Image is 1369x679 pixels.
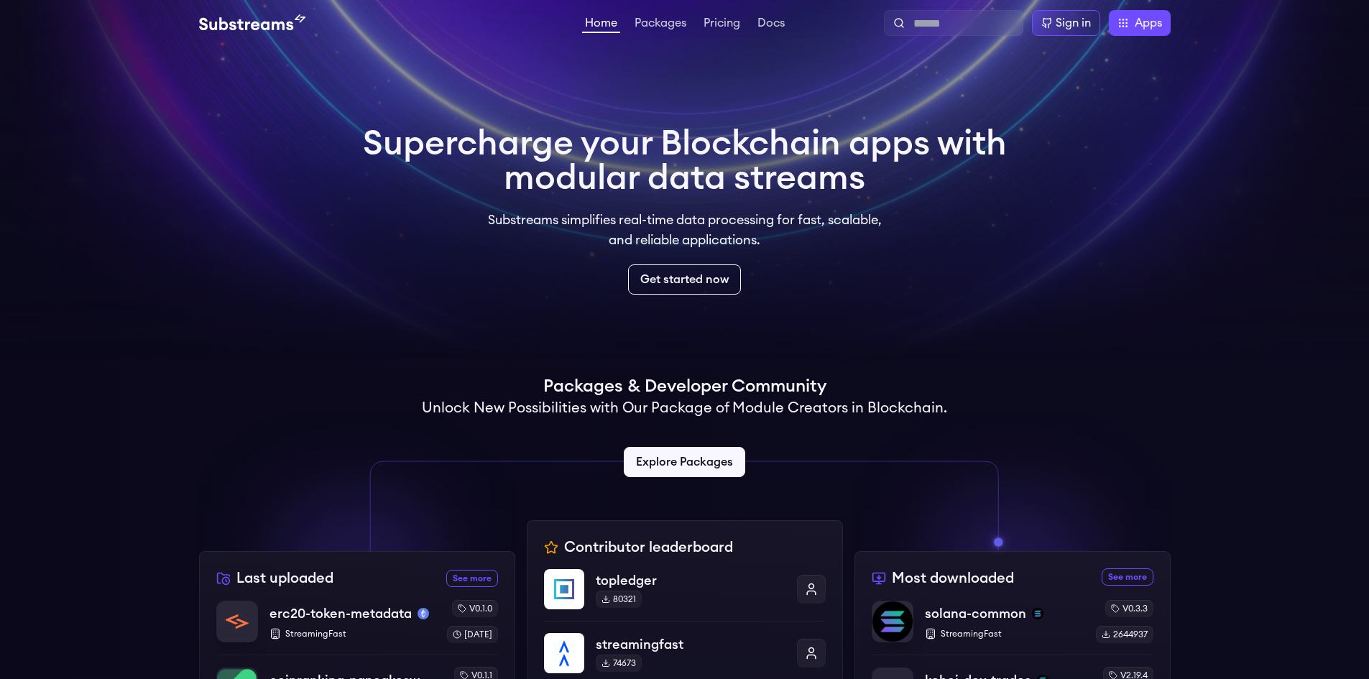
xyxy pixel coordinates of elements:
[1032,608,1043,619] img: solana
[1102,568,1153,586] a: See more most downloaded packages
[544,633,584,673] img: streamingfast
[447,626,498,643] div: [DATE]
[452,600,498,617] div: v0.1.0
[1032,10,1100,36] a: Sign in
[1135,14,1162,32] span: Apps
[422,398,947,418] h2: Unlock New Possibilities with Our Package of Module Creators in Blockchain.
[872,601,913,642] img: solana-common
[269,604,412,624] p: erc20-token-metadata
[596,571,785,591] p: topledger
[217,601,257,642] img: erc20-token-metadata
[596,655,642,672] div: 74673
[446,570,498,587] a: See more recently uploaded packages
[755,17,788,32] a: Docs
[543,375,826,398] h1: Packages & Developer Community
[596,591,642,608] div: 80321
[701,17,743,32] a: Pricing
[199,14,305,32] img: Substream's logo
[925,604,1026,624] p: solana-common
[628,264,741,295] a: Get started now
[544,569,584,609] img: topledger
[1056,14,1091,32] div: Sign in
[872,600,1153,655] a: solana-commonsolana-commonsolanaStreamingFastv0.3.32644937
[1096,626,1153,643] div: 2644937
[478,210,892,250] p: Substreams simplifies real-time data processing for fast, scalable, and reliable applications.
[582,17,620,33] a: Home
[632,17,689,32] a: Packages
[596,634,785,655] p: streamingfast
[544,569,826,621] a: topledgertopledger80321
[269,628,435,639] p: StreamingFast
[418,608,429,619] img: mainnet
[624,447,745,477] a: Explore Packages
[925,628,1084,639] p: StreamingFast
[1105,600,1153,617] div: v0.3.3
[363,126,1007,195] h1: Supercharge your Blockchain apps with modular data streams
[216,600,498,655] a: erc20-token-metadataerc20-token-metadatamainnetStreamingFastv0.1.0[DATE]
